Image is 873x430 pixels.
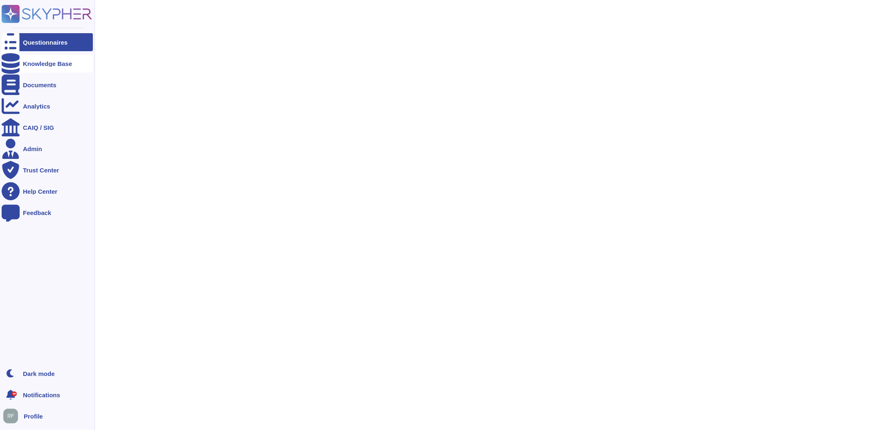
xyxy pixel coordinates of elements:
[2,182,93,200] a: Help Center
[24,413,43,419] span: Profile
[23,146,42,152] div: Admin
[23,392,60,398] span: Notifications
[3,409,18,423] img: user
[23,371,55,377] div: Dark mode
[12,392,17,396] div: 9+
[2,54,93,72] a: Knowledge Base
[23,124,54,131] div: CAIQ / SIG
[23,103,50,109] div: Analytics
[23,210,51,216] div: Feedback
[23,82,56,88] div: Documents
[2,204,93,222] a: Feedback
[23,61,72,67] div: Knowledge Base
[2,76,93,94] a: Documents
[23,167,59,173] div: Trust Center
[2,33,93,51] a: Questionnaires
[2,407,24,425] button: user
[2,97,93,115] a: Analytics
[23,188,57,195] div: Help Center
[23,39,68,45] div: Questionnaires
[2,140,93,158] a: Admin
[2,118,93,136] a: CAIQ / SIG
[2,161,93,179] a: Trust Center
